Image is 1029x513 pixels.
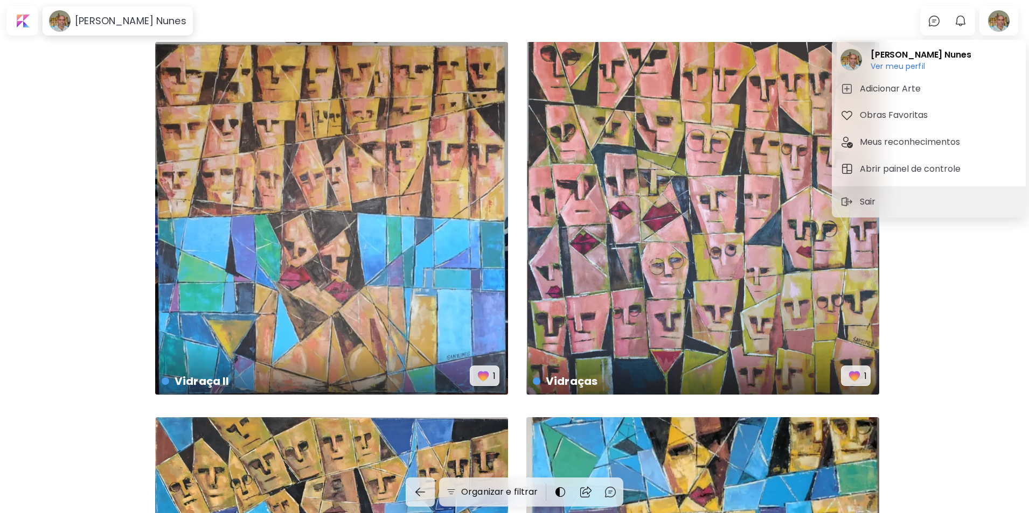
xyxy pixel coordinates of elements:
[840,109,853,122] img: tab
[840,136,853,149] img: tab
[860,136,963,149] h5: Meus reconhecimentos
[860,163,964,175] h5: Abrir painel de controle
[840,163,853,175] img: tab
[840,82,853,95] img: tab
[836,78,1021,100] button: tabAdicionar Arte
[836,191,884,213] button: sign-outSair
[836,158,1021,180] button: tabAbrir painel de controle
[836,104,1021,126] button: tabObras Favoritas
[860,82,924,95] h5: Adicionar Arte
[860,195,879,208] p: Sair
[836,131,1021,153] button: tabMeus reconhecimentos
[871,48,971,61] h2: [PERSON_NAME] Nunes
[840,195,853,208] img: sign-out
[860,109,931,122] h5: Obras Favoritas
[871,61,971,71] h6: Ver meu perfil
